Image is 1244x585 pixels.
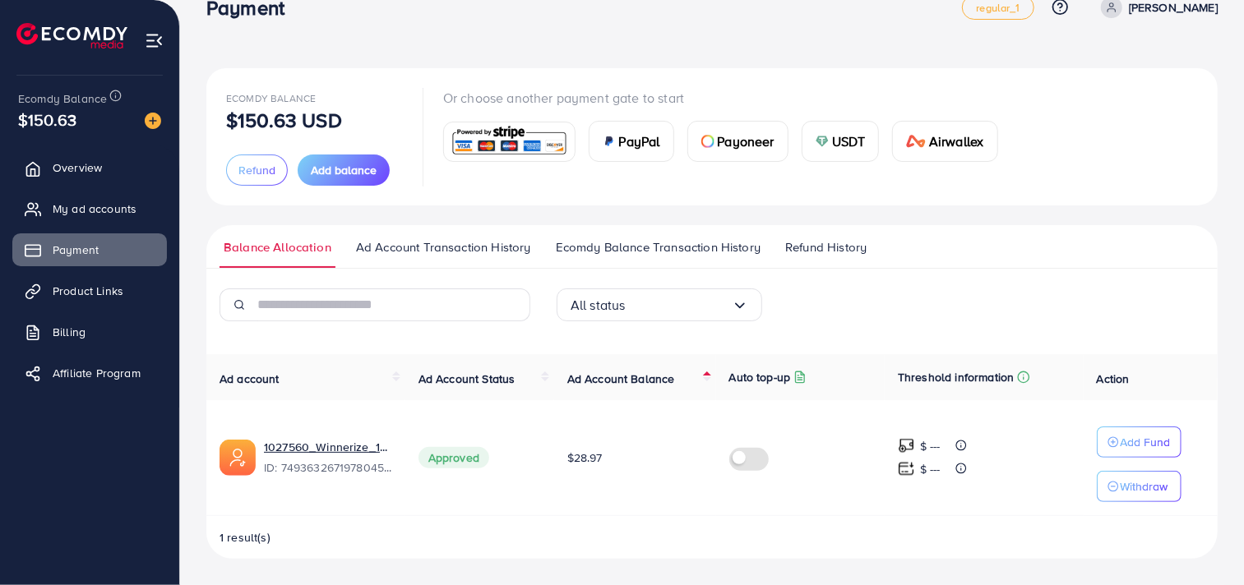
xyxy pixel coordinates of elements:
span: ID: 7493632671978045448 [264,459,392,476]
button: Add Fund [1097,426,1182,458]
p: Add Fund [1121,432,1171,452]
div: <span class='underline'>1027560_Winnerize_1744747938584</span></br>7493632671978045448 [264,439,392,477]
button: Refund [226,154,288,186]
a: cardAirwallex [892,121,997,162]
img: image [145,113,161,129]
p: Auto top-up [729,367,791,387]
p: Threshold information [898,367,1014,387]
p: Withdraw [1121,477,1168,496]
iframe: Chat [1174,511,1232,573]
span: Billing [53,324,86,340]
span: Ad account [220,371,280,387]
span: $28.97 [567,449,603,466]
span: Ecomdy Balance [18,90,107,107]
span: Balance Allocation [224,238,331,256]
span: PayPal [619,131,660,151]
span: Ecomdy Balance [226,91,316,105]
img: card [701,135,714,148]
input: Search for option [626,292,732,318]
span: Affiliate Program [53,365,141,381]
span: $150.63 [18,108,76,131]
span: Ad Account Balance [567,371,675,387]
span: Refund [238,162,275,178]
a: Payment [12,233,167,266]
p: Or choose another payment gate to start [443,88,1011,108]
p: $ --- [920,436,941,456]
img: card [449,124,570,159]
a: 1027560_Winnerize_1744747938584 [264,439,392,455]
span: Ad Account Status [419,371,516,387]
div: Search for option [557,288,762,321]
img: card [816,135,829,148]
span: Approved [419,447,489,468]
span: Product Links [53,283,123,299]
img: top-up amount [898,460,915,477]
span: My ad accounts [53,200,136,217]
img: menu [145,31,164,50]
a: cardPayoneer [687,121,788,162]
span: Action [1097,371,1130,387]
a: My ad accounts [12,192,167,225]
button: Add balance [298,154,390,186]
img: top-up amount [898,437,915,454]
a: cardPayPal [589,121,674,162]
span: All status [571,292,626,318]
a: card [443,122,576,162]
img: card [603,135,616,148]
img: ic-ads-acc.e4c84228.svg [220,440,256,476]
span: Payoneer [718,131,775,151]
span: Ad Account Transaction History [356,238,531,256]
a: Billing [12,316,167,348]
p: $150.63 USD [226,110,342,130]
p: $ --- [920,459,941,479]
span: Overview [53,159,102,176]
span: regular_1 [976,2,1020,13]
span: Refund History [785,238,867,256]
a: Product Links [12,274,167,307]
span: Ecomdy Balance Transaction History [556,238,761,256]
a: Overview [12,151,167,184]
span: USDT [832,131,866,151]
button: Withdraw [1097,471,1182,502]
img: card [906,135,926,148]
a: Affiliate Program [12,357,167,389]
span: 1 result(s) [220,529,271,546]
span: Airwallex [929,131,983,151]
span: Add balance [311,162,377,178]
span: Payment [53,242,99,258]
img: logo [16,23,127,48]
a: cardUSDT [802,121,880,162]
